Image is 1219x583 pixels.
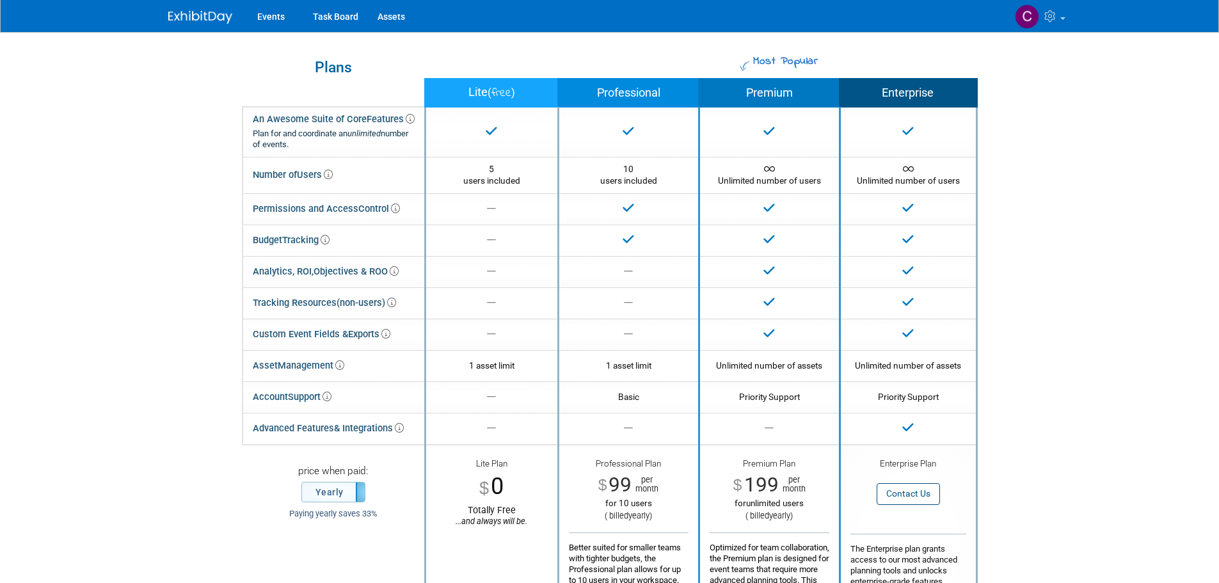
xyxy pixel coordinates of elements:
[769,511,790,520] span: yearly
[249,60,418,75] div: Plans
[718,164,821,186] span: Unlimited number of users
[436,163,548,187] div: 5 users included
[253,325,390,344] div: Custom Event Fields &
[358,203,400,214] span: Control
[436,504,548,527] div: Totally Free
[488,86,491,99] span: (
[632,475,658,493] span: per month
[628,511,649,520] span: yearly
[857,164,960,186] span: Unlimited number of users
[253,262,399,281] div: Objectives & ROO
[733,477,742,493] span: $
[348,328,390,340] span: Exports
[436,360,548,371] div: 1 asset limit
[569,458,689,473] div: Professional Plan
[253,200,400,218] div: Permissions and Access
[609,473,632,497] span: 99
[710,498,829,509] div: unlimited users
[569,360,689,371] div: 1 asset limit
[569,498,689,509] div: for 10 users
[558,79,699,108] th: Professional
[282,234,330,246] span: Tracking
[877,483,940,504] button: Contact Us
[1015,4,1039,29] img: Cynde Bock
[751,53,818,70] span: Most Popular
[569,511,689,522] div: ( billed )
[253,113,415,150] div: An Awesome Suite of Core
[491,472,504,500] span: 0
[337,297,396,308] span: (non-users)
[252,509,415,520] div: Paying yearly saves 33%
[436,516,548,527] div: ...and always will be.
[710,360,829,371] div: Unlimited number of assets
[347,129,381,138] i: unlimited
[334,422,404,434] span: & Integrations
[491,84,511,102] span: free
[425,79,558,108] th: Lite
[569,391,689,403] div: Basic
[710,458,829,473] div: Premium Plan
[840,79,976,108] th: Enterprise
[253,388,331,406] div: Account
[740,61,749,71] img: Most Popular
[253,231,330,250] div: Budget
[850,458,966,471] div: Enterprise Plan
[479,479,489,497] span: $
[710,391,829,403] div: Priority Support
[253,266,314,277] span: Analytics, ROI,
[252,465,415,482] div: price when paid:
[850,360,966,371] div: Unlimited number of assets
[253,166,333,184] div: Number of
[436,458,548,471] div: Lite Plan
[302,483,365,502] label: Yearly
[699,79,840,108] th: Premium
[168,11,232,24] img: ExhibitDay
[511,86,515,99] span: )
[710,511,829,522] div: ( billed )
[253,129,415,150] div: Plan for and coordinate an number of events.
[735,499,746,508] span: for
[297,169,333,180] span: Users
[253,356,344,375] div: Asset
[278,360,344,371] span: Management
[598,477,607,493] span: $
[779,475,806,493] span: per month
[744,473,779,497] span: 199
[569,163,689,187] div: 10 users included
[253,419,404,438] div: Advanced Features
[367,113,415,125] span: Features
[850,391,966,403] div: Priority Support
[288,391,331,403] span: Support
[253,294,396,312] div: Tracking Resources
